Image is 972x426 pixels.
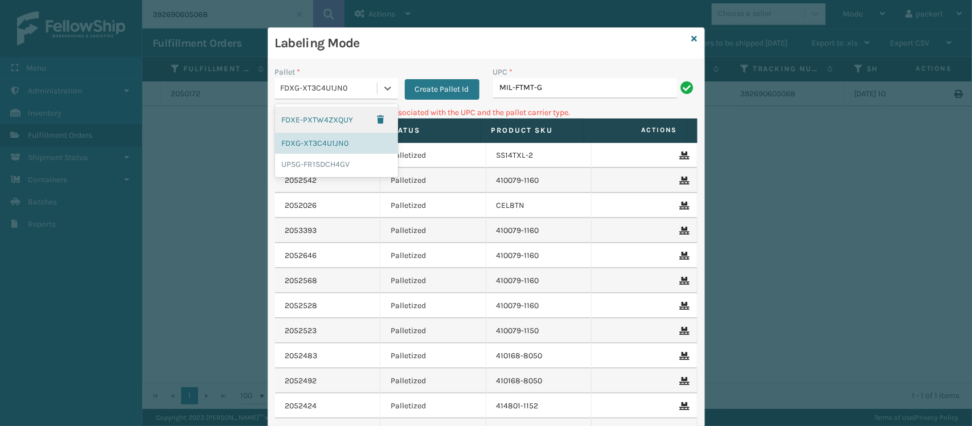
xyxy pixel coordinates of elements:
td: Palletized [380,193,486,218]
td: Palletized [380,394,486,419]
td: 410079-1160 [486,218,592,243]
i: Remove From Pallet [680,402,687,410]
a: 2052483 [285,350,318,362]
label: UPC [493,66,513,78]
td: 410079-1160 [486,268,592,293]
label: Product SKU [491,125,573,136]
i: Remove From Pallet [680,302,687,310]
td: 410079-1160 [486,168,592,193]
i: Remove From Pallet [680,227,687,235]
div: FDXG-XT3C4U1JN0 [281,83,378,95]
a: 2052528 [285,300,318,312]
td: 410168-8050 [486,368,592,394]
td: CEL8TN [486,193,592,218]
td: SS14TXL-2 [486,143,592,168]
a: 2052542 [285,175,317,186]
td: 410079-1160 [486,243,592,268]
i: Remove From Pallet [680,327,687,335]
td: 410079-1160 [486,293,592,318]
a: 2052568 [285,275,318,286]
td: Palletized [380,143,486,168]
label: Pallet [275,66,301,78]
span: Actions [588,121,684,140]
div: FDXE-PXTW4ZXQUY [275,106,398,133]
a: 2052492 [285,375,317,387]
i: Remove From Pallet [680,277,687,285]
i: Remove From Pallet [680,202,687,210]
td: Palletized [380,168,486,193]
a: 2052424 [285,400,317,412]
td: Palletized [380,343,486,368]
div: FDXG-XT3C4U1JN0 [275,133,398,154]
h3: Labeling Mode [275,35,687,52]
i: Remove From Pallet [680,377,687,385]
td: Palletized [380,318,486,343]
td: Palletized [380,218,486,243]
a: 2052523 [285,325,317,337]
a: 2052026 [285,200,317,211]
td: 410079-1150 [486,318,592,343]
div: UPSG-FR1SDCH4GV [275,154,398,175]
td: 414801-1152 [486,394,592,419]
label: Status [388,125,470,136]
a: 2052646 [285,250,317,261]
button: Create Pallet Id [405,79,479,100]
td: Palletized [380,243,486,268]
i: Remove From Pallet [680,151,687,159]
i: Remove From Pallet [680,352,687,360]
td: Palletized [380,268,486,293]
a: 2053393 [285,225,317,236]
td: 410168-8050 [486,343,592,368]
i: Remove From Pallet [680,252,687,260]
td: Palletized [380,368,486,394]
p: Can't find any fulfillment orders associated with the UPC and the pallet carrier type. [275,106,698,118]
i: Remove From Pallet [680,177,687,185]
td: Palletized [380,293,486,318]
